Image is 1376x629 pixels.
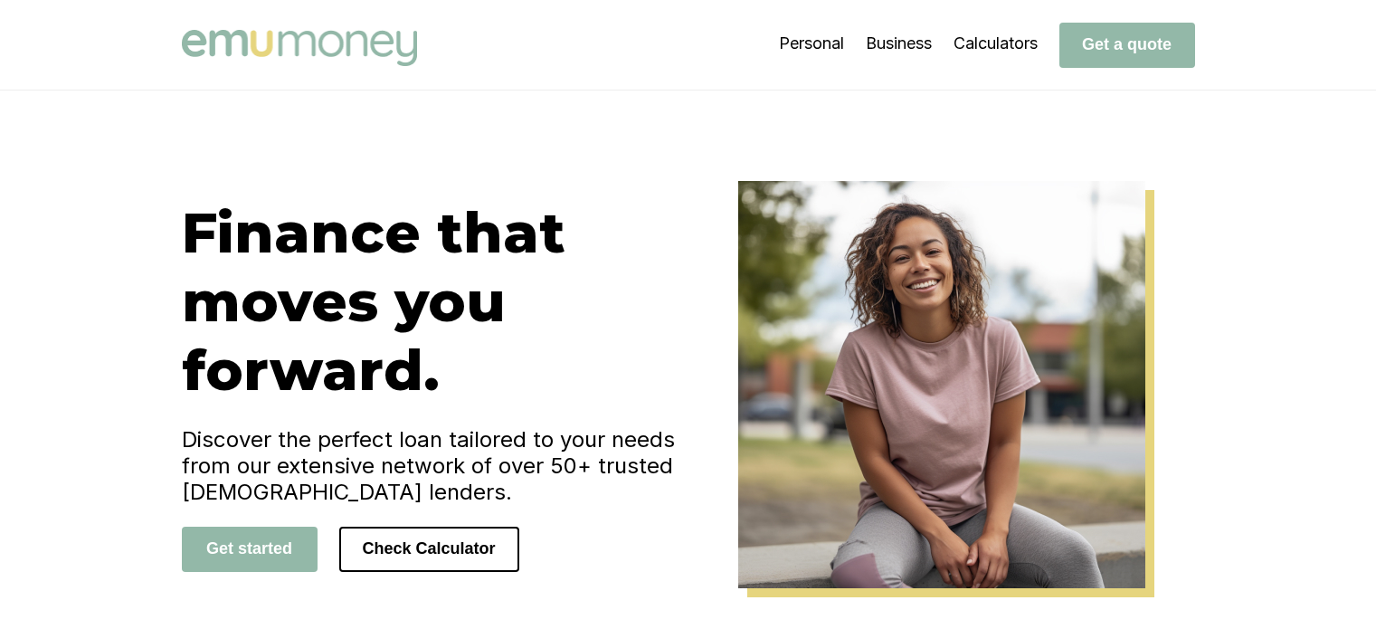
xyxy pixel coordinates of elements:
h1: Finance that moves you forward. [182,198,688,405]
button: Check Calculator [339,527,519,572]
img: Emu Money Home [738,181,1145,588]
h4: Discover the perfect loan tailored to your needs from our extensive network of over 50+ trusted [... [182,426,688,505]
button: Get a quote [1059,23,1195,68]
button: Get started [182,527,318,572]
a: Check Calculator [339,538,519,558]
a: Get started [182,538,318,558]
a: Get a quote [1059,34,1195,53]
img: Emu Money logo [182,30,417,66]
